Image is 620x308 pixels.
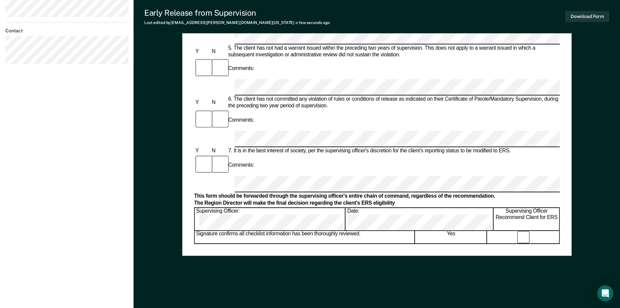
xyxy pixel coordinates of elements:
[210,48,227,55] div: N
[227,148,560,155] div: 7. It is in the best interest of society, per the supervising officer's discretion for the client...
[144,20,330,25] div: Last edited by [EMAIL_ADDRESS][PERSON_NAME][DOMAIN_NAME][US_STATE]
[195,231,415,243] div: Signature confirms all checklist information has been thoroughly reviewed.
[227,96,560,109] div: 6. The client has not committed any violation of rules or conditions of release as indicated on t...
[194,193,560,200] div: This form should be forwarded through the supervising officer's entire chain of command, regardle...
[194,148,210,155] div: Y
[227,45,560,58] div: 5. The client has not had a warrant issued within the preceding two years of supervision. This do...
[227,117,255,124] div: Comments:
[415,231,487,243] div: Yes
[597,285,613,301] div: Open Intercom Messenger
[227,65,255,72] div: Comments:
[5,28,128,34] dt: Contact
[295,20,330,25] span: a few seconds ago
[144,8,330,18] div: Early Release from Supervision
[346,208,493,230] div: Date:
[210,148,227,155] div: N
[494,208,560,230] div: Supervising Officer Recommend Client for ERS
[195,208,345,230] div: Supervising Officer:
[210,100,227,106] div: N
[194,100,210,106] div: Y
[194,200,560,207] div: The Region Director will make the final decision regarding the client's ERS eligibility
[194,48,210,55] div: Y
[227,162,255,169] div: Comments:
[565,11,609,22] button: Download Form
